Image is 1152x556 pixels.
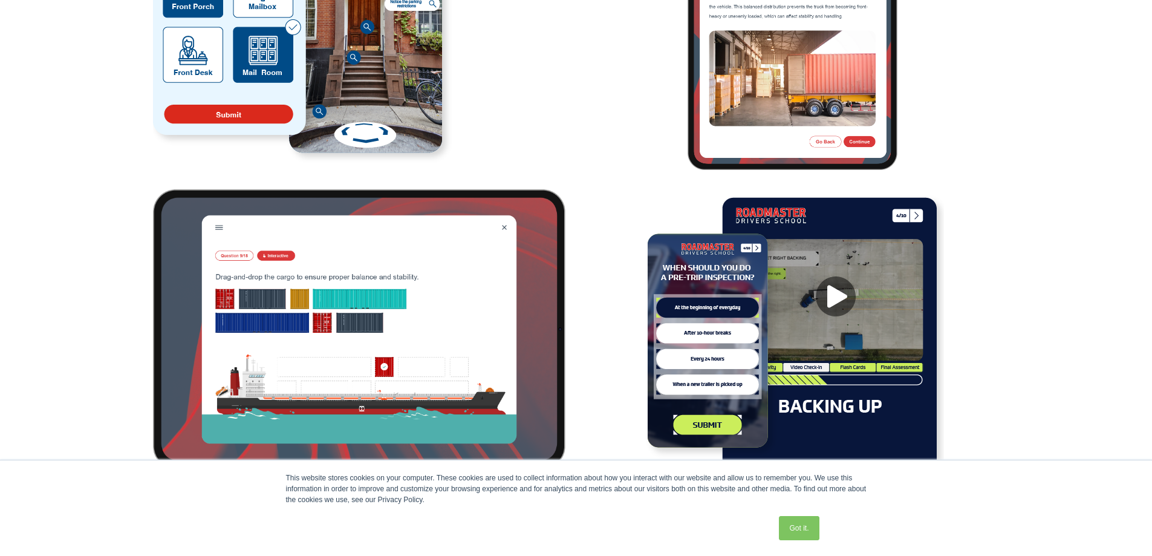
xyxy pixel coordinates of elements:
[286,473,867,505] div: This website stores cookies on your computer. These cookies are used to collect information about...
[153,189,565,470] img: Dow 2@2x
[779,516,819,540] a: Got it.
[642,189,944,492] img: Road Masters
